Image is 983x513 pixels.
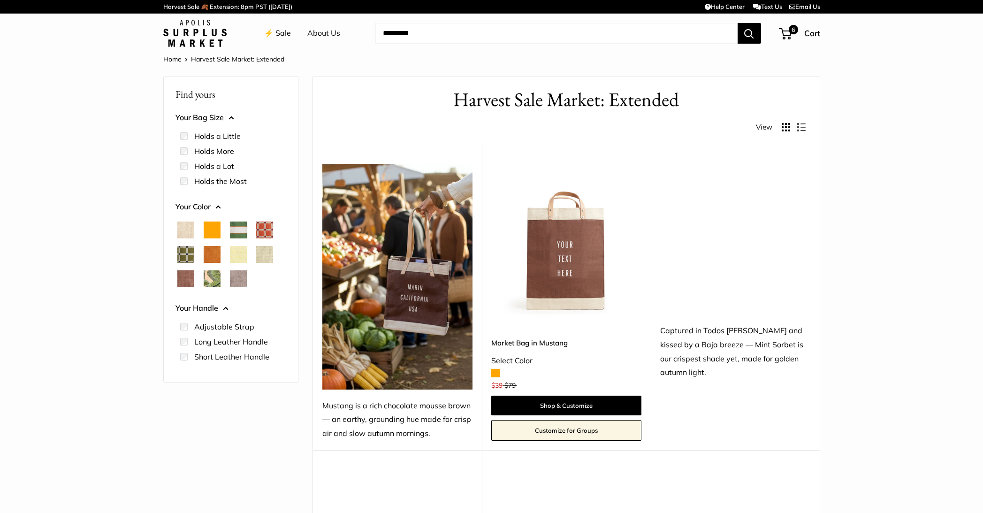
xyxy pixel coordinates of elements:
a: Email Us [789,3,820,10]
a: ⚡️ Sale [264,26,291,40]
button: Chenille Window Sage [177,246,194,263]
span: $39 [491,381,503,390]
button: Your Bag Size [175,111,286,125]
button: Daisy [230,246,247,263]
button: Palm Leaf [204,270,221,287]
nav: Breadcrumb [163,53,284,65]
span: View [756,121,772,134]
button: Natural [177,222,194,238]
div: Select Color [491,354,641,368]
img: Market Bag in Mustang [491,164,641,314]
button: Your Handle [175,301,286,315]
div: Mustang is a rich chocolate mousse brown — an earthy, grounding hue made for crisp air and slow a... [322,399,472,441]
button: Mustang [177,270,194,287]
button: Chenille Window Brick [256,222,273,238]
span: Cart [804,28,820,38]
a: About Us [307,26,340,40]
button: Display products as list [797,123,806,131]
label: Short Leather Handle [194,351,269,362]
div: Captured in Todos [PERSON_NAME] and kissed by a Baja breeze — Mint Sorbet is our crispest shade y... [660,324,810,380]
span: $79 [504,381,516,390]
label: Holds a Lot [194,161,234,172]
label: Holds the Most [194,176,247,187]
a: Shop & Customize [491,396,641,415]
span: Harvest Sale Market: Extended [191,55,284,63]
button: Search [738,23,761,44]
a: Market Bag in MustangMarket Bag in Mustang [491,164,641,314]
h1: Harvest Sale Market: Extended [327,86,806,114]
span: 6 [788,25,798,34]
button: Mint Sorbet [256,246,273,263]
a: Help Center [705,3,745,10]
input: Search... [375,23,738,44]
label: Holds More [194,145,234,157]
button: Cognac [204,246,221,263]
label: Adjustable Strap [194,321,254,332]
img: Mustang is a rich chocolate mousse brown — an earthy, grounding hue made for crisp air and slow a... [322,164,472,390]
p: Find yours [175,85,286,103]
label: Long Leather Handle [194,336,268,347]
img: Apolis: Surplus Market [163,20,227,47]
button: Taupe [230,270,247,287]
a: Text Us [753,3,782,10]
a: 6 Cart [780,26,820,41]
button: Court Green [230,222,247,238]
button: Display products as grid [782,123,790,131]
a: Customize for Groups [491,420,641,441]
label: Holds a Little [194,130,241,142]
a: Market Bag in Mustang [491,337,641,348]
button: Orange [204,222,221,238]
a: Home [163,55,182,63]
button: Your Color [175,200,286,214]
